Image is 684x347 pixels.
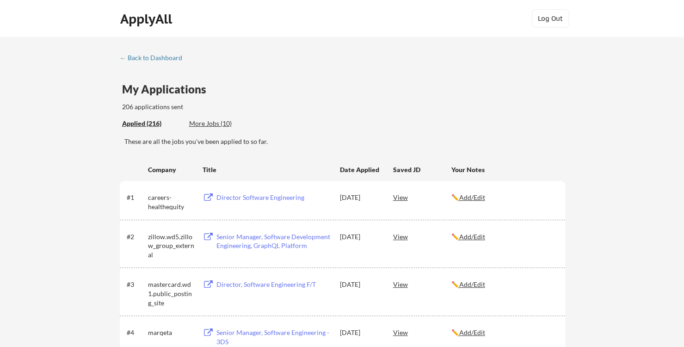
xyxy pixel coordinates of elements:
[340,280,381,289] div: [DATE]
[122,119,182,129] div: These are all the jobs you've been applied to so far.
[127,193,145,202] div: #1
[122,102,301,112] div: 206 applications sent
[451,328,557,337] div: ✏️
[148,193,194,211] div: careers-healthequity
[189,119,257,129] div: These are job applications we think you'd be a good fit for, but couldn't apply you to automatica...
[459,280,485,288] u: Add/Edit
[148,328,194,337] div: marqeta
[120,54,189,63] a: ← Back to Dashboard
[203,165,331,174] div: Title
[127,232,145,242] div: #2
[122,119,182,128] div: Applied (216)
[393,189,451,205] div: View
[120,11,175,27] div: ApplyAll
[459,233,485,241] u: Add/Edit
[451,232,557,242] div: ✏️
[340,193,381,202] div: [DATE]
[148,280,194,307] div: mastercard.wd1.public_posting_site
[340,165,381,174] div: Date Applied
[120,55,189,61] div: ← Back to Dashboard
[216,193,331,202] div: Director Software Engineering
[148,165,194,174] div: Company
[124,137,565,146] div: These are all the jobs you've been applied to so far.
[532,9,569,28] button: Log Out
[451,165,557,174] div: Your Notes
[393,324,451,341] div: View
[393,276,451,292] div: View
[216,232,331,250] div: Senior Manager, Software Development Engineering, GraphQL Platform
[148,232,194,260] div: zillow.wd5.zillow_group_external
[340,328,381,337] div: [DATE]
[127,280,145,289] div: #3
[459,328,485,336] u: Add/Edit
[393,228,451,245] div: View
[189,119,257,128] div: More Jobs (10)
[451,280,557,289] div: ✏️
[216,280,331,289] div: Director, Software Engineering F/T
[122,84,214,95] div: My Applications
[459,193,485,201] u: Add/Edit
[393,161,451,178] div: Saved JD
[451,193,557,202] div: ✏️
[216,328,331,346] div: Senior Manager, Software Engineering - 3DS
[127,328,145,337] div: #4
[340,232,381,242] div: [DATE]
